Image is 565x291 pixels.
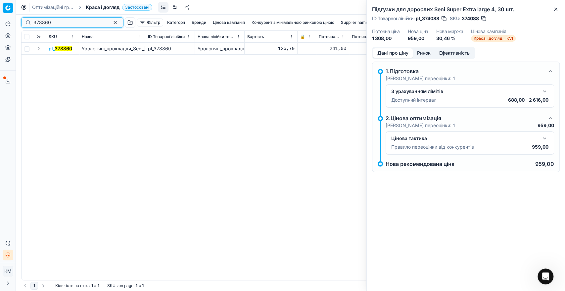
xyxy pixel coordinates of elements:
[247,45,295,52] div: 126,70
[91,283,93,288] strong: 1
[82,46,222,51] span: Урологічні_прокладки_Seni_[DEMOGRAPHIC_DATA]_Рlus_15_шт.
[386,75,455,82] p: [PERSON_NAME] переоцінки:
[391,88,538,95] div: З урахуванням лімітів
[139,283,141,288] strong: з
[386,67,543,75] div: 1.Підготовка
[408,35,428,42] dd: 959,00
[35,33,43,41] button: Expand all
[32,4,74,11] a: Оптимізаційні групи
[532,144,548,150] p: 959,00
[98,283,99,288] strong: 1
[165,19,188,26] button: Категорії
[30,282,38,290] button: 1
[435,48,474,58] button: Ефективність
[94,283,96,288] strong: з
[436,35,463,42] dd: 30,46 %
[453,75,455,81] strong: 1
[249,19,337,26] button: Конкурент з мінімальною ринковою ціною
[49,45,72,52] button: pl_378860
[122,4,152,11] span: Застосовані
[32,4,152,11] nav: breadcrumb
[137,19,163,26] button: Фільтр
[319,45,346,52] div: 241,00
[86,4,152,11] span: Краса і доглядЗастосовані
[453,122,455,128] strong: 1
[35,44,43,52] button: Expand
[247,34,264,39] span: Вартість
[21,282,47,290] nav: pagination
[408,29,428,34] dt: Нова ціна
[319,34,340,39] span: Поточна ціна
[372,16,414,21] span: ID Товарної лінійки :
[352,34,389,39] span: Поточна промо ціна
[49,34,57,39] span: SKU
[210,19,248,26] button: Цінова кампанія
[107,283,134,288] span: SKUs on page :
[413,48,435,58] button: Ринок
[142,283,144,288] strong: 1
[535,161,554,167] p: 959,00
[386,161,454,167] p: Нова рекомендована ціна
[538,122,554,129] p: 959,00
[21,282,29,290] button: Go to previous page
[136,283,137,288] strong: 1
[55,283,88,288] span: Кількість на стр.
[372,29,400,34] dt: Поточна ціна
[3,266,13,276] button: КM
[508,97,548,103] p: 688,00 - 2 616,00
[372,5,560,13] h2: Підгузки для дорослих Seni Super Еxtra large 4, 30 шт.
[391,135,538,142] div: Цінова тактика
[39,282,47,290] button: Go to next page
[49,45,72,52] span: pl_
[450,16,460,21] span: SKU :
[372,35,400,42] dd: 1 308,00
[462,15,479,22] span: 374088
[86,4,119,11] span: Краса і догляд
[538,268,553,284] iframe: Intercom live chat
[471,29,516,34] dt: Цінова кампанія
[352,45,396,52] div: 241,00
[148,34,185,39] span: ID Товарної лінійки
[373,48,413,58] button: Дані про ціну
[33,19,106,26] input: Пошук по SKU або назві
[386,114,543,122] div: 2.Цінова оптимізація
[189,19,209,26] button: Бренди
[300,34,305,39] span: 🔒
[338,19,371,26] button: Supplier name
[391,97,437,103] p: Доступний інтервал
[471,35,516,42] span: Краса і догляд _ KVI
[82,34,94,39] span: Назва
[391,144,474,150] p: Правило переоцінки від конкурентів
[55,283,99,288] div: :
[416,15,439,22] span: pl_374088
[55,46,72,51] mark: 378860
[386,122,455,129] p: [PERSON_NAME] переоцінки:
[198,34,235,39] span: Назва лінійки товарів
[436,29,463,34] dt: Нова маржа
[198,45,242,52] div: Урологічні_прокладки_Seni_[DEMOGRAPHIC_DATA]_Рlus_15_шт.
[148,45,192,52] div: pl_378860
